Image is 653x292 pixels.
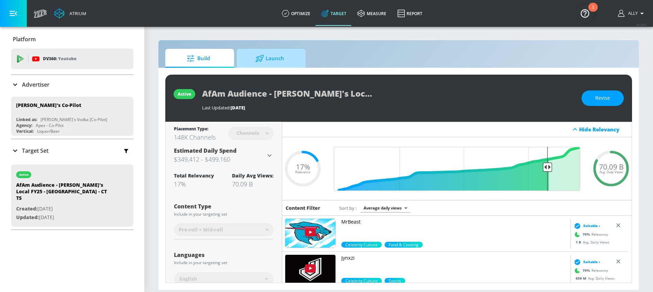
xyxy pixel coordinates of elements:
div: 70.09 B [232,180,274,188]
p: MrBeast [341,218,568,225]
div: 25.8% [385,278,405,284]
div: Avg. Daily Views [572,276,615,281]
div: Include in your targeting set [174,261,274,265]
img: UUjiXtODGCCulmhwypZAWSag [285,255,335,284]
div: Average daily views [360,203,410,213]
span: [DATE] [231,105,245,111]
a: optimize [276,1,316,26]
div: activeAfAm Audience - [PERSON_NAME]'s Local FY25 - [GEOGRAPHIC_DATA] - CT TSCreated:[DATE]Updated... [11,164,133,227]
span: Sports [385,278,405,284]
img: UUX6OQ3DkcsbYNE6H8uQQuVA [285,219,335,248]
span: 70.09 B [599,163,623,171]
div: [PERSON_NAME]'s Vodka [Co-Pilot] [41,117,107,122]
input: Final Threshold [330,147,584,191]
button: Open Resource Center, 1 new notification [575,3,595,23]
span: 70 % [583,268,591,273]
span: Updated: [16,214,39,220]
div: Hide Relevancy [282,122,632,137]
div: AfAm Audience - [PERSON_NAME]'s Local FY25 - [GEOGRAPHIC_DATA] - CT TS [16,182,112,205]
div: Total Relevancy [174,172,214,179]
h6: Content Filter [286,205,320,211]
div: English [174,272,274,286]
span: Celebrity Culture [341,242,382,248]
span: Build [172,50,224,67]
div: Target Set [11,139,133,162]
span: login as: ally.mcculloch@zefr.com [626,11,638,16]
div: Languages [174,252,274,258]
div: Liquor/Beer [37,128,60,134]
div: DV360: Youtube [11,48,133,69]
p: [DATE] [16,213,112,222]
div: Atrium [67,10,86,17]
p: Advertiser [22,81,49,88]
span: 70 % [583,232,591,237]
div: [PERSON_NAME]'s Co-PilotLinked as:[PERSON_NAME]'s Vodka [Co-Pilot]Agency:Apex - Co-PilotVertical:... [11,97,133,136]
div: 148K Channels [174,133,215,141]
a: Report [392,1,428,26]
span: Celebrity Culture [341,278,382,284]
div: Vertical: [16,128,34,134]
span: Created: [16,205,37,212]
span: Suitable › [583,259,600,264]
h3: $349,412 - $499,160 [174,154,265,164]
div: 70.0% [341,278,382,284]
a: Atrium [54,8,86,19]
span: 659 M [576,276,588,281]
p: DV360: [43,55,76,63]
div: Relevancy [572,266,608,276]
a: measure [352,1,392,26]
div: Hide Relevancy [579,126,628,133]
div: 70.0% [341,242,382,248]
span: Suitable › [583,223,600,228]
span: Estimated Daily Spend [174,147,236,154]
span: Avg. Daily Views [599,171,623,174]
button: Ally [618,9,646,18]
button: Revise [582,90,624,106]
span: Food & Cooking [385,242,423,248]
p: [DATE] [16,205,112,213]
span: Pre-roll + Mid-roll [179,226,223,233]
span: Sort by [339,205,357,211]
a: Jynxzi [341,255,568,278]
p: Jynxzi [341,255,568,261]
a: Target [316,1,352,26]
div: 17% [174,180,214,188]
div: active [19,173,29,176]
div: Relevancy [572,229,608,240]
div: Avg. Daily Views [572,240,609,245]
span: Launch [244,50,296,67]
div: Advertiser [11,75,133,94]
a: MrBeast [341,218,568,242]
span: v 4.28.0 [637,23,646,26]
div: Placement Type: [174,126,215,133]
div: Channels [233,130,263,136]
div: 18.3% [385,242,423,248]
div: active [178,91,191,97]
div: Linked as: [16,117,37,122]
div: 1 [592,7,594,16]
div: Suitable › [572,259,600,266]
span: Relevance [295,171,310,174]
span: English [179,275,197,282]
p: Youtube [58,55,76,62]
p: Target Set [22,147,48,154]
span: 17% [296,163,310,171]
div: Include in your targeting set [174,212,274,216]
span: 1 B [576,240,583,245]
span: Revise [595,94,610,102]
div: [PERSON_NAME]'s Co-Pilot [16,102,81,108]
div: Last Updated: [202,105,575,111]
p: Platform [13,35,36,43]
div: Estimated Daily Spend$349,412 - $499,160 [174,147,274,164]
div: Daily Avg Views: [232,172,274,179]
div: Agency: [16,122,32,128]
div: Platform [11,30,133,49]
div: Content Type [174,204,274,209]
div: Suitable › [572,223,600,229]
div: Apex - Co-Pilot [36,122,64,128]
